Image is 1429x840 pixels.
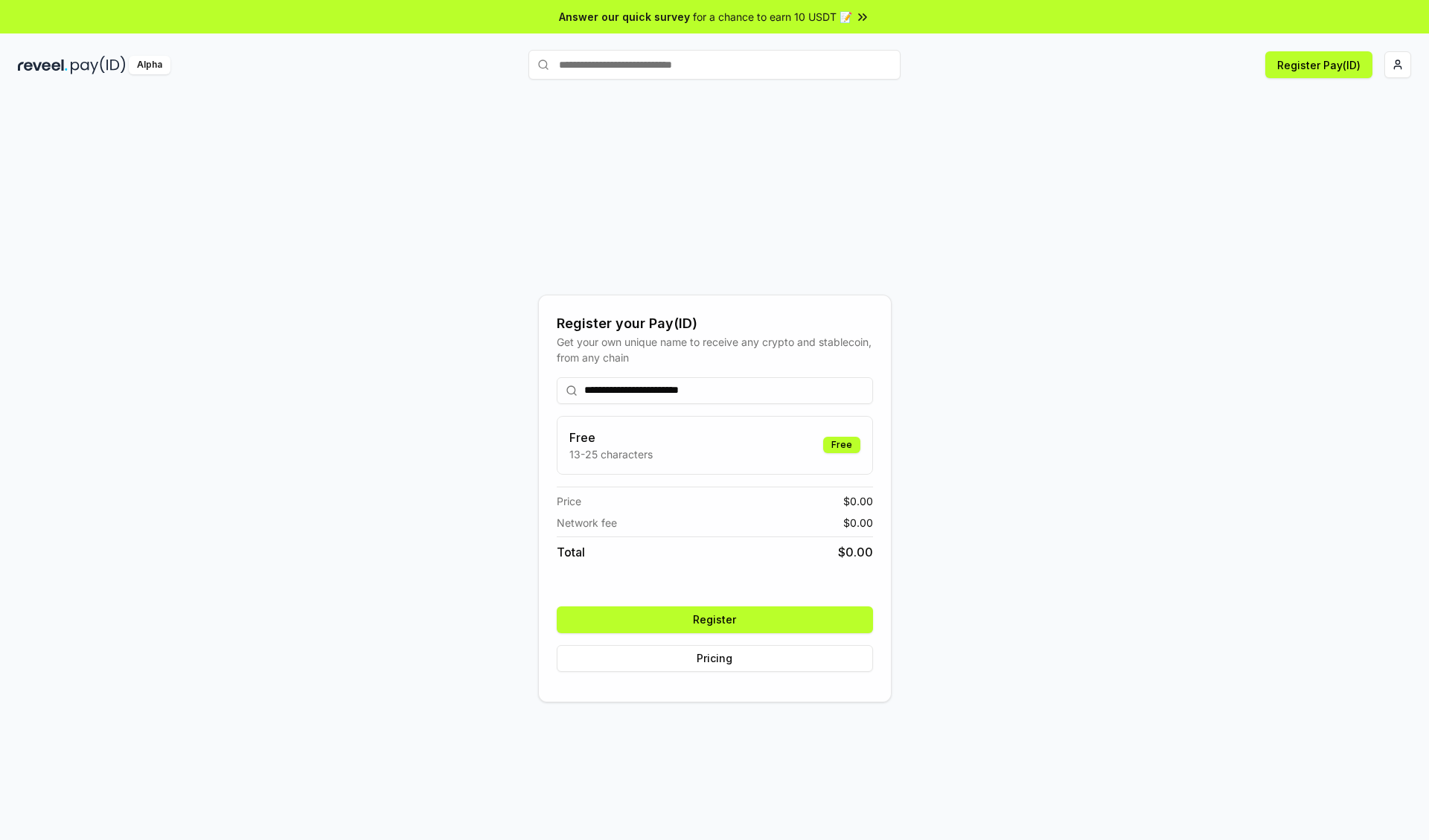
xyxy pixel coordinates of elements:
[129,56,170,74] div: Alpha
[557,334,873,365] div: Get your own unique name to receive any crypto and stablecoin, from any chain
[71,56,126,74] img: pay_id
[557,313,873,334] div: Register your Pay(ID)
[569,446,653,462] p: 13-25 characters
[557,606,873,633] button: Register
[559,9,690,25] span: Answer our quick survey
[843,515,873,530] span: $ 0.00
[557,645,873,672] button: Pricing
[569,429,653,446] h3: Free
[18,56,68,74] img: reveel_dark
[557,543,585,561] span: Total
[838,543,873,561] span: $ 0.00
[693,9,852,25] span: for a chance to earn 10 USDT 📝
[843,493,873,509] span: $ 0.00
[557,515,617,530] span: Network fee
[1265,51,1372,78] button: Register Pay(ID)
[823,437,860,453] div: Free
[557,493,581,509] span: Price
